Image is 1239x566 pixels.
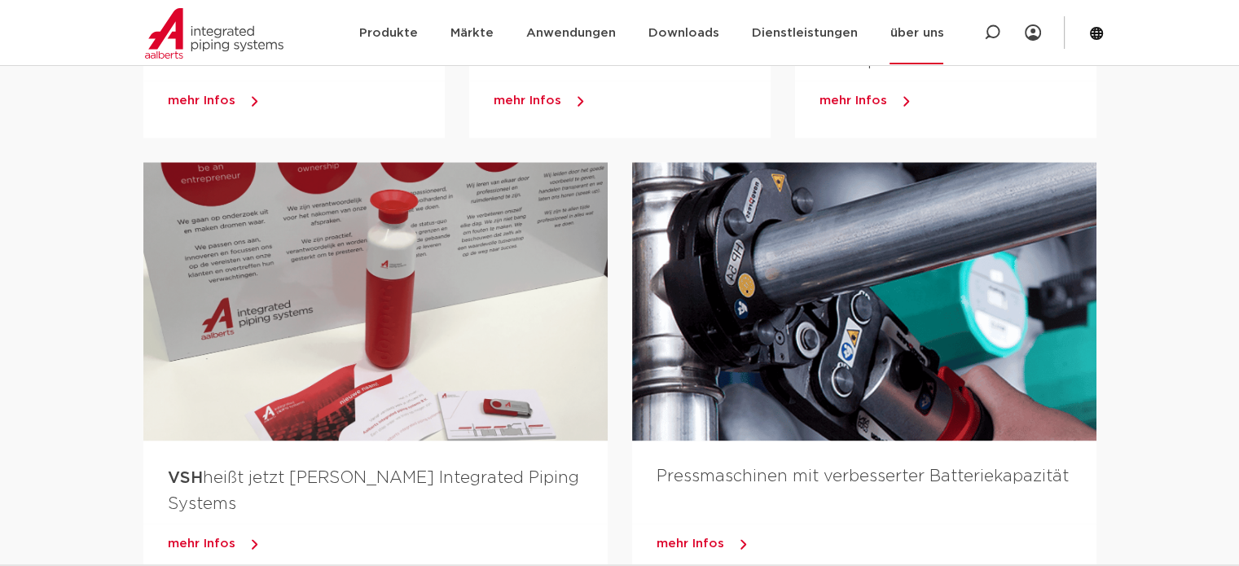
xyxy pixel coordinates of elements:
font: Dienstleistungen [751,27,857,39]
font: heißt jetzt [PERSON_NAME] Integrated Piping Systems [168,470,579,511]
font: mehr Infos [657,537,724,550]
font: Produkte [358,27,417,39]
a: mehr Infos [657,532,1096,556]
font: Märkte [450,27,493,39]
font: Anwendungen [525,27,615,39]
a: mehr Infos [168,89,445,113]
a: mehr Infos [819,89,1096,113]
a: Pressmaschinen mit verbesserter Batteriekapazität [657,468,1069,485]
font: VSH [168,470,203,486]
font: mehr Infos [168,94,235,107]
a: Anwendungen [525,2,615,64]
font: über uns [890,27,943,39]
font: mehr Infos [168,537,235,550]
a: Märkte [450,2,493,64]
nav: Speisekarte [358,2,943,64]
font: mehr Infos [819,94,887,107]
a: mehr Infos [494,89,771,113]
font: Downloads [648,27,718,39]
a: Produkte [358,2,417,64]
a: VSHheißt jetzt [PERSON_NAME] Integrated Piping Systems [168,470,579,511]
font: mehr Infos [494,94,561,107]
a: mehr Infos [168,532,608,556]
